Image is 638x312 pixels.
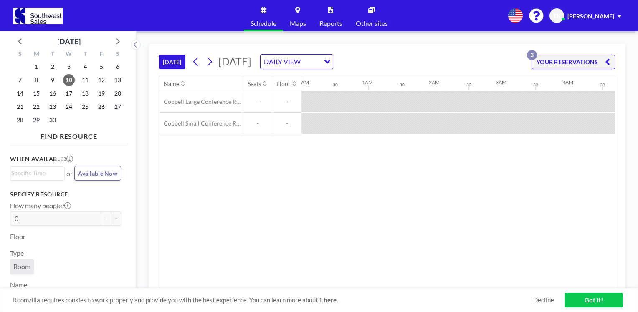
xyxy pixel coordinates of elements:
[10,281,27,289] label: Name
[10,191,121,198] h3: Specify resource
[295,79,309,86] div: 12AM
[533,82,538,88] div: 30
[61,49,77,60] div: W
[45,49,61,60] div: T
[30,88,42,99] span: Monday, September 15, 2025
[112,74,124,86] span: Saturday, September 13, 2025
[47,74,58,86] span: Tuesday, September 9, 2025
[12,49,28,60] div: S
[533,296,554,304] a: Decline
[429,79,440,86] div: 2AM
[262,56,302,67] span: DAILY VIEW
[400,82,405,88] div: 30
[79,74,91,86] span: Thursday, September 11, 2025
[77,49,93,60] div: T
[248,80,261,88] div: Seats
[57,35,81,47] div: [DATE]
[14,114,26,126] span: Sunday, September 28, 2025
[10,167,64,179] div: Search for option
[66,169,73,178] span: or
[565,293,623,307] a: Got it!
[79,101,91,113] span: Thursday, September 25, 2025
[243,120,272,127] span: -
[14,101,26,113] span: Sunday, September 21, 2025
[272,98,301,106] span: -
[600,82,605,88] div: 30
[159,98,243,106] span: Coppell Large Conference Room
[496,79,506,86] div: 3AM
[218,55,251,68] span: [DATE]
[96,88,107,99] span: Friday, September 19, 2025
[333,82,338,88] div: 30
[319,20,342,27] span: Reports
[96,101,107,113] span: Friday, September 26, 2025
[13,296,533,304] span: Roomzilla requires cookies to work properly and provide you with the best experience. You can lea...
[466,82,471,88] div: 30
[63,88,75,99] span: Wednesday, September 17, 2025
[303,56,319,67] input: Search for option
[28,49,45,60] div: M
[47,101,58,113] span: Tuesday, September 23, 2025
[30,101,42,113] span: Monday, September 22, 2025
[96,61,107,73] span: Friday, September 5, 2025
[11,169,60,178] input: Search for option
[112,61,124,73] span: Saturday, September 6, 2025
[30,61,42,73] span: Monday, September 1, 2025
[101,211,111,226] button: -
[290,20,306,27] span: Maps
[13,8,63,24] img: organization-logo
[47,114,58,126] span: Tuesday, September 30, 2025
[251,20,276,27] span: Schedule
[47,61,58,73] span: Tuesday, September 2, 2025
[10,129,128,141] h4: FIND RESOURCE
[362,79,373,86] div: 1AM
[527,50,537,60] p: 3
[96,74,107,86] span: Friday, September 12, 2025
[109,49,126,60] div: S
[567,13,614,20] span: [PERSON_NAME]
[47,88,58,99] span: Tuesday, September 16, 2025
[93,49,109,60] div: F
[63,61,75,73] span: Wednesday, September 3, 2025
[159,55,185,69] button: [DATE]
[111,211,121,226] button: +
[276,80,291,88] div: Floor
[30,114,42,126] span: Monday, September 29, 2025
[112,88,124,99] span: Saturday, September 20, 2025
[14,88,26,99] span: Sunday, September 14, 2025
[324,296,338,304] a: here.
[78,170,117,177] span: Available Now
[63,74,75,86] span: Wednesday, September 10, 2025
[13,262,30,271] span: Room
[553,12,561,20] span: TK
[74,166,121,181] button: Available Now
[10,249,24,257] label: Type
[10,201,71,210] label: How many people?
[159,120,243,127] span: Coppell Small Conference Room
[562,79,573,86] div: 4AM
[63,101,75,113] span: Wednesday, September 24, 2025
[30,74,42,86] span: Monday, September 8, 2025
[243,98,272,106] span: -
[14,74,26,86] span: Sunday, September 7, 2025
[79,61,91,73] span: Thursday, September 4, 2025
[79,88,91,99] span: Thursday, September 18, 2025
[272,120,301,127] span: -
[532,55,615,69] button: YOUR RESERVATIONS3
[112,101,124,113] span: Saturday, September 27, 2025
[356,20,388,27] span: Other sites
[164,80,179,88] div: Name
[261,55,333,69] div: Search for option
[10,232,25,241] label: Floor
